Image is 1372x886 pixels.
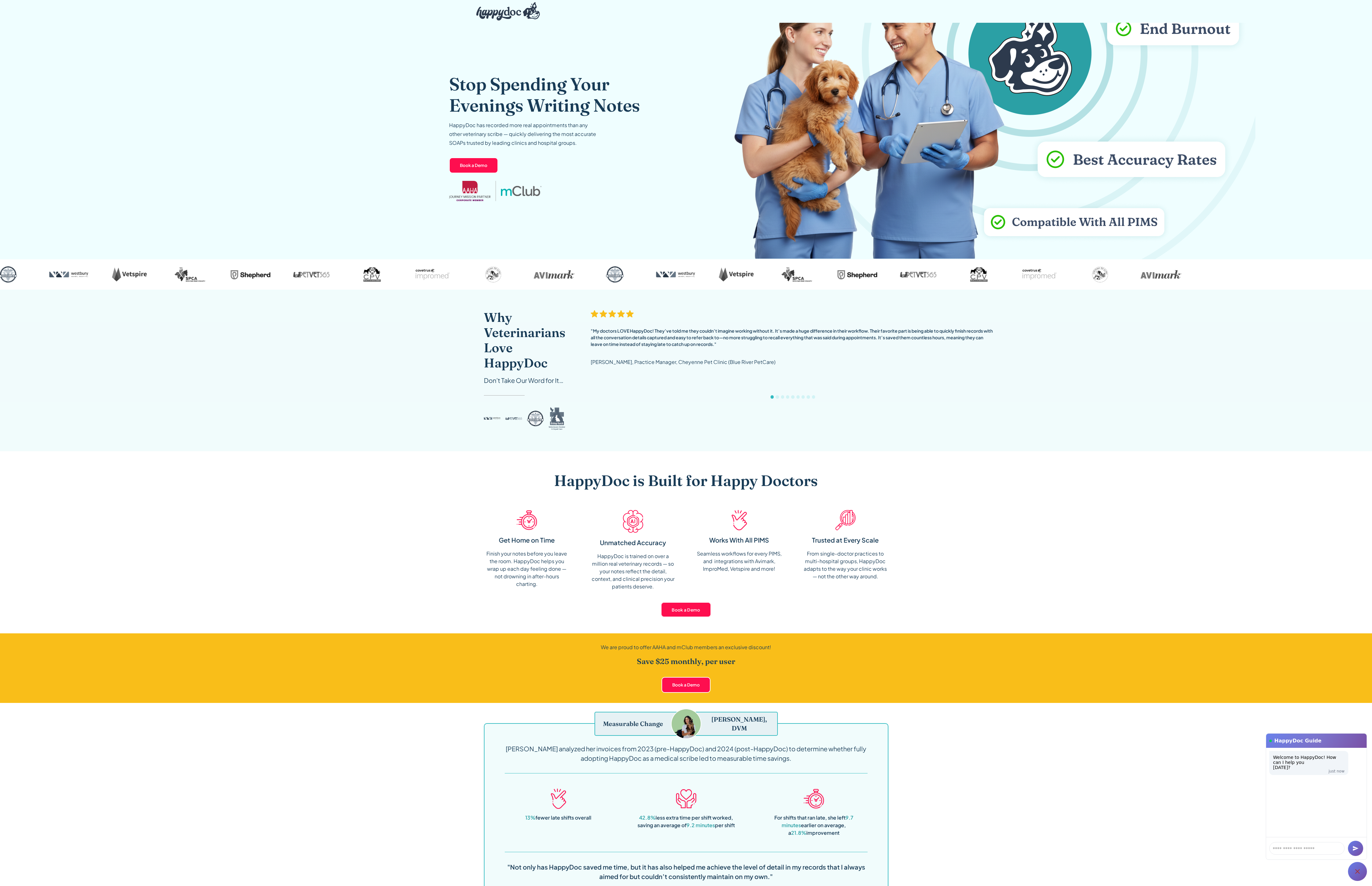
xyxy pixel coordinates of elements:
div: Show slide 8 of 9 [807,395,810,398]
div: less extra time per shift worked, saving an average of per shift [632,814,740,829]
p: HappyDoc has recorded more real appointments than any other veterinary scribe — quickly deliverin... [449,121,601,147]
div: "My doctors LOVE HappyDoc! They’ve told me they couldn’t imagine working without it. It’s made a ... [591,328,995,348]
img: HappyDoc Logo: A happy dog with his ear up, listening. [476,2,540,21]
img: Cheyenne Pet Clinic [1075,264,1125,285]
img: Woodlake [589,264,640,285]
img: PetVet365 [286,264,337,285]
div: Get Home on Time [499,535,555,545]
div: carousel [591,310,995,405]
h1: Stop Spending Your Evenings Writing Notes [449,73,662,116]
img: Avimark [529,264,579,285]
img: Corvertrus Impromed [1014,264,1065,285]
div: Don’t Take Our Word for It… [484,376,565,385]
h2: Save $25 monthly, per user [524,656,848,667]
span: 9.2 minutes [686,822,715,828]
a: home [471,1,540,22]
img: mclub logo [501,186,541,196]
div: [PERSON_NAME] analyzed her invoices from 2023 (pre-HappyDoc) and 2024 (post-HappyDoc) to determin... [505,744,868,763]
img: Shepherd [832,264,883,285]
img: Woodlake logo [527,406,544,431]
div: For shifts that ran late, she left earlier on average, a improvement [760,814,868,837]
img: Cheyenne Pet Clinic [468,264,519,285]
p: [PERSON_NAME], Practice Manager, Cheyenne Pet Clinic (Blue River PetCare) [591,358,776,366]
img: Elyse Cherry, DVM [672,709,701,738]
div: We are proud to offer AAHA and mClub members an exclusive discount! [524,643,848,651]
div: Finish your notes before you leave the room. HappyDoc helps you wrap up each day feeling done — n... [484,550,570,588]
img: Westbury [43,264,94,285]
img: Avimark [1136,264,1186,285]
img: CPV [347,264,397,285]
div: Show slide 5 of 9 [791,395,794,398]
img: VetSpire [104,264,155,285]
div: Show slide 4 of 9 [786,395,789,398]
img: Corvertrus Impromed [407,264,458,285]
h1: [PERSON_NAME], DVM [704,715,775,733]
img: Westbury [484,406,501,431]
span: 42.8% [639,814,656,821]
img: SPCA [771,264,822,285]
a: Book a Demo [661,602,711,617]
div: HappyDoc is trained on over a million real veterinary records — so your notes reflect the detail,... [590,552,676,590]
img: SPCA [165,264,215,285]
span: 13% [525,814,535,821]
h1: Measurable Change [603,719,663,728]
div: Show slide 1 of 9 [771,395,774,398]
div: Show slide 3 of 9 [781,395,784,398]
a: Book a Demo [449,157,498,173]
div: fewer late shifts overall [525,814,591,821]
a: Book a Demo [662,677,710,693]
img: CPV [954,264,1004,285]
img: PetVet365 [893,264,943,285]
img: finger snap icon [729,510,749,530]
div: 1 of 9 [591,310,995,405]
div: Seamless workflows for every PIMS, and integrations with Avimark, ImproMed, Vetspire and more! [696,550,782,573]
img: Bishop Ranch logo [549,406,565,431]
span: 21.8% [791,829,806,836]
div: Show slide 6 of 9 [796,395,800,398]
img: AAHA Advantage logo [449,181,491,201]
div: Unmatched Accuracy [600,538,666,547]
h2: HappyDoc is Built for Happy Doctors [554,471,818,490]
img: PetVet 365 logo [505,406,522,431]
div: Works With All PIMS [709,535,769,545]
img: Shepherd [225,264,276,285]
img: Insight Icon [835,510,856,530]
img: finger snap icon [548,789,569,809]
div: Show slide 7 of 9 [802,395,805,398]
img: VetSpire [711,264,761,285]
div: "Not only has HappyDoc saved me time, but it has also helped me achieve the level of detail in my... [505,862,868,881]
div: Show slide 2 of 9 [776,395,779,398]
img: Westbury [650,264,701,285]
div: Trusted at Every Scale [812,535,879,545]
div: From single-doctor practices to multi-hospital groups, HappyDoc adapts to the way your clinic wor... [802,550,888,580]
div: Show slide 9 of 9 [812,395,815,398]
h2: Why Veterinarians Love HappyDoc [484,310,565,371]
img: AI Icon [623,510,643,533]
